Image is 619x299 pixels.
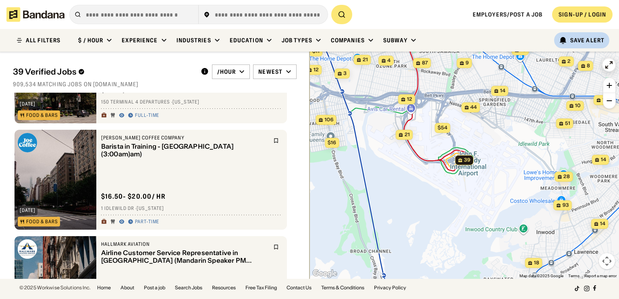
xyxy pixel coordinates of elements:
a: Open this area in Google Maps (opens a new window) [312,268,338,279]
span: 21 [363,56,368,63]
div: Newest [258,68,282,75]
span: 18 [534,260,539,266]
a: Privacy Policy [374,285,406,290]
span: 12 [314,66,319,73]
span: Map data ©2025 Google [519,274,563,278]
div: 1 Idlewild Dr · [US_STATE] [101,206,282,212]
span: $54 [438,125,447,131]
img: Bandana logotype [6,7,64,22]
div: Part-time [135,219,160,225]
div: 909,534 matching jobs on [DOMAIN_NAME] [13,81,297,88]
div: SIGN-UP / LOGIN [559,11,606,18]
span: 44 [470,104,477,111]
a: About [120,285,134,290]
div: © 2025 Workwise Solutions Inc. [19,285,91,290]
img: Joe Coffee Company logo [18,133,37,152]
button: Map camera controls [599,253,615,269]
div: Companies [331,37,365,44]
span: 14 [500,87,505,94]
span: 106 [324,116,333,123]
div: Subway [383,37,407,44]
div: $ 16.50 - $20.00 / hr [101,192,166,201]
div: grid [13,93,297,279]
div: Food & Bars [26,113,58,118]
span: $16 [328,139,336,145]
div: /hour [217,68,236,75]
span: 21 [405,131,410,138]
a: Report a map error [584,274,617,278]
span: 2 [567,58,571,65]
div: Airline Customer Service Representative in [GEOGRAPHIC_DATA] (Mandarin Speaker PM Shifts) - $19.7... [101,249,268,264]
a: Terms (opens in new tab) [568,274,580,278]
div: Full-time [135,112,160,119]
span: 9 [465,60,469,66]
span: 14 [601,156,606,163]
span: 3 [343,70,347,77]
div: Barista in Training - [GEOGRAPHIC_DATA] (3:00am)am) [101,143,268,158]
a: Free Tax Filing [245,285,277,290]
a: Contact Us [287,285,312,290]
div: Experience [122,37,158,44]
span: 183 [602,97,611,104]
div: 150 Terminal 4 Departures · [US_STATE] [101,99,282,106]
span: 10 [575,102,581,109]
span: 51 [565,120,570,127]
span: 8 [587,62,590,69]
img: Hallmark Aviation logo [18,239,37,259]
div: ALL FILTERS [26,37,60,43]
div: Save Alert [570,37,604,44]
span: 28 [563,173,570,180]
div: [DATE] [20,208,35,213]
a: Home [97,285,111,290]
div: Food & Bars [26,219,58,224]
span: 14 [600,220,605,227]
div: [PERSON_NAME] Coffee Company [101,135,268,141]
span: 4 [387,57,391,64]
span: 93 [562,202,569,209]
span: 39 [464,157,470,164]
div: Hallmark Aviation [101,241,268,247]
div: 39 Verified Jobs [13,67,194,77]
div: Job Types [282,37,312,44]
img: Google [312,268,338,279]
span: 87 [422,60,428,66]
div: $ / hour [78,37,103,44]
a: Employers/Post a job [473,11,542,18]
a: Post a job [144,285,165,290]
span: 12 [407,96,412,103]
a: Terms & Conditions [321,285,364,290]
div: [DATE] [20,102,35,106]
div: Industries [177,37,211,44]
a: Resources [212,285,236,290]
div: Education [230,37,263,44]
a: Search Jobs [175,285,202,290]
